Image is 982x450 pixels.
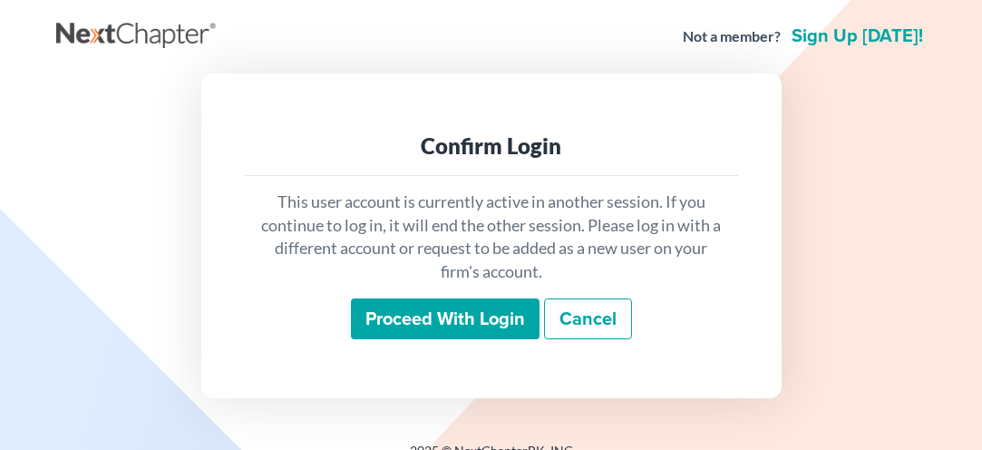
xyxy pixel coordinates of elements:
[544,298,632,340] a: Cancel
[683,26,781,47] strong: Not a member?
[788,27,927,45] a: Sign up [DATE]!
[351,298,540,340] input: Proceed with login
[259,132,724,161] div: Confirm Login
[259,191,724,284] p: This user account is currently active in another session. If you continue to log in, it will end ...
